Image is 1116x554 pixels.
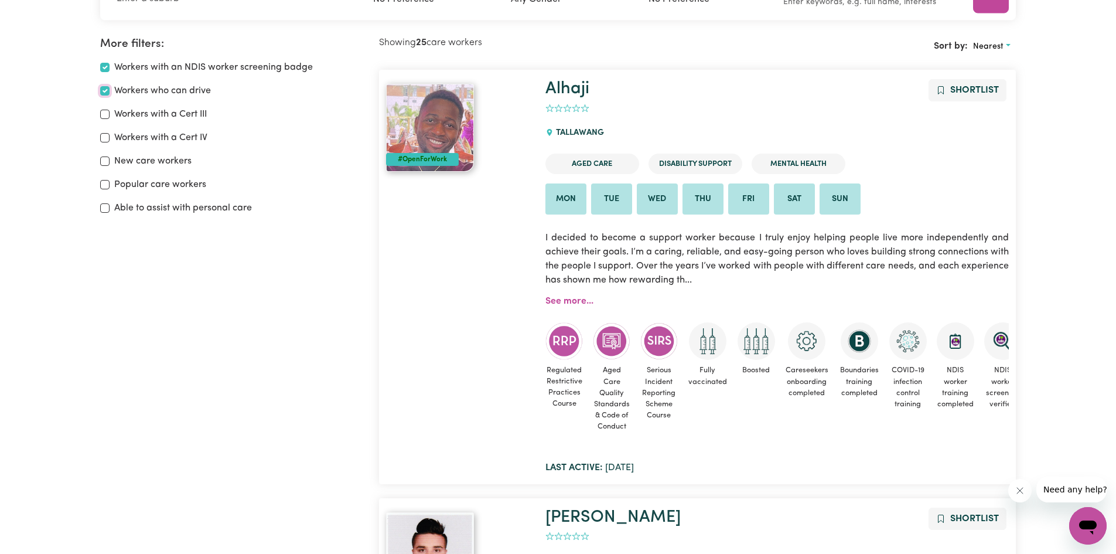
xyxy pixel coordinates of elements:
[593,322,630,360] img: CS Academy: Aged Care Quality Standards & Code of Conduct course completed
[545,463,603,473] b: Last active:
[839,360,880,403] span: Boundaries training completed
[545,360,583,414] span: Regulated Restrictive Practices Course
[1069,507,1107,545] iframe: Button to launch messaging window
[545,297,593,306] a: See more...
[640,322,678,360] img: CS Academy: Serious Incident Reporting Scheme course completed
[889,322,927,360] img: CS Academy: COVID-19 Infection Control Training course completed
[545,463,634,473] span: [DATE]
[973,42,1004,51] span: Nearest
[545,183,586,215] li: Available on Mon
[682,183,723,215] li: Available on Thu
[114,154,192,168] label: New care workers
[545,117,611,149] div: TALLAWANG
[738,360,775,380] span: Boosted
[1008,479,1032,502] iframe: Close message
[114,84,211,98] label: Workers who can drive
[950,514,999,524] span: Shortlist
[379,38,698,49] h2: Showing care workers
[934,42,968,51] span: Sort by:
[545,322,583,359] img: CS Academy: Regulated Restrictive Practices course completed
[386,84,531,172] a: Alhaji #OpenForWork
[593,360,631,437] span: Aged Care Quality Standards & Code of Conduct
[640,360,678,426] span: Serious Incident Reporting Scheme Course
[545,224,1009,294] p: I decided to become a support worker because I truly enjoy helping people live more independently...
[591,183,632,215] li: Available on Tue
[114,60,313,74] label: Workers with an NDIS worker screening badge
[820,183,861,215] li: Available on Sun
[774,183,815,215] li: Available on Sat
[984,322,1022,360] img: NDIS Worker Screening Verified
[114,178,206,192] label: Popular care workers
[788,322,825,360] img: CS Academy: Careseekers Onboarding course completed
[889,360,927,414] span: COVID-19 infection control training
[649,154,742,174] li: Disability Support
[752,154,845,174] li: Mental Health
[687,360,728,392] span: Fully vaccinated
[1036,477,1107,502] iframe: Message from company
[114,107,207,121] label: Workers with a Cert III
[545,154,639,174] li: Aged Care
[841,322,878,360] img: CS Academy: Boundaries in care and support work course completed
[416,38,426,47] b: 25
[689,322,726,360] img: Care and support worker has received 2 doses of COVID-19 vaccine
[545,509,681,526] a: [PERSON_NAME]
[7,8,71,18] span: Need any help?
[968,38,1016,56] button: Sort search results
[114,131,207,145] label: Workers with a Cert IV
[637,183,678,215] li: Available on Wed
[114,201,252,215] label: Able to assist with personal care
[929,508,1006,530] button: Add to shortlist
[784,360,830,403] span: Careseekers onboarding completed
[100,38,365,51] h2: More filters:
[936,360,975,414] span: NDIS worker training completed
[984,360,1022,414] span: NDIS worker screening verified
[386,153,459,166] div: #OpenForWork
[545,530,589,543] div: add rating by typing an integer from 0 to 5 or pressing arrow keys
[950,86,999,95] span: Shortlist
[386,84,474,172] img: View Alhaji 's profile
[545,102,589,115] div: add rating by typing an integer from 0 to 5 or pressing arrow keys
[929,79,1006,101] button: Add to shortlist
[937,322,974,360] img: CS Academy: Introduction to NDIS Worker Training course completed
[738,322,775,360] img: Care and support worker has received booster dose of COVID-19 vaccination
[728,183,769,215] li: Available on Fri
[545,80,589,97] a: Alhaji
